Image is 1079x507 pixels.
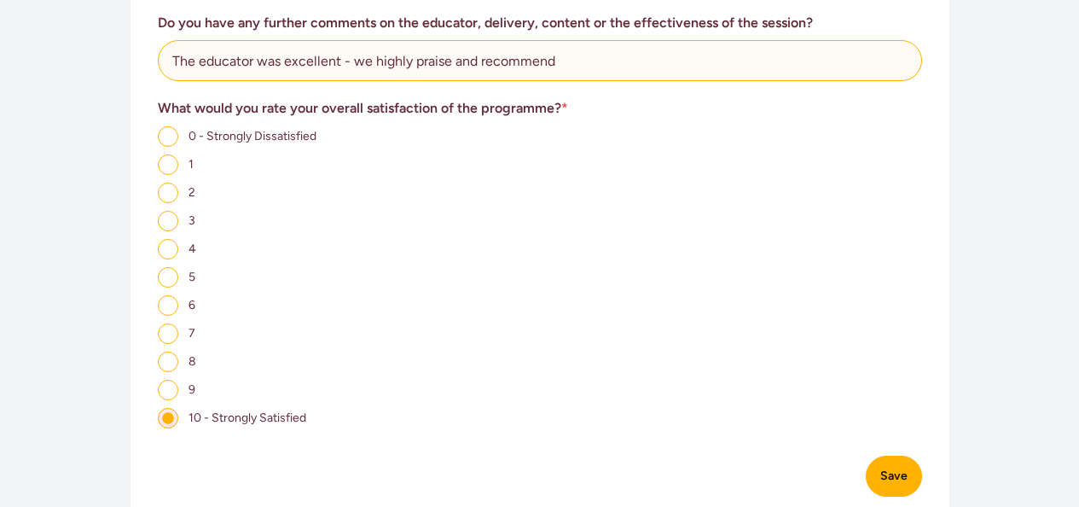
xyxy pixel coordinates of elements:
[158,126,178,147] input: 0 - Strongly Dissatisfied
[189,411,306,425] span: 10 - Strongly Satisfied
[189,129,316,143] span: 0 - Strongly Dissatisfied
[158,154,178,175] input: 1
[158,267,178,288] input: 5
[189,298,195,312] span: 6
[189,185,195,200] span: 2
[189,382,195,397] span: 9
[189,270,195,284] span: 5
[158,323,178,344] input: 7
[189,354,196,369] span: 8
[158,380,178,400] input: 9
[866,456,922,497] button: Save
[158,98,922,119] h3: What would you rate your overall satisfaction of the programme?
[158,13,922,33] h3: Do you have any further comments on the educator, delivery, content or the effectiveness of the s...
[158,239,178,259] input: 4
[158,211,178,231] input: 3
[189,242,196,256] span: 4
[158,408,178,428] input: 10 - Strongly Satisfied
[189,326,195,341] span: 7
[158,352,178,372] input: 8
[189,157,194,172] span: 1
[158,183,178,203] input: 2
[189,213,195,228] span: 3
[158,295,178,316] input: 6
